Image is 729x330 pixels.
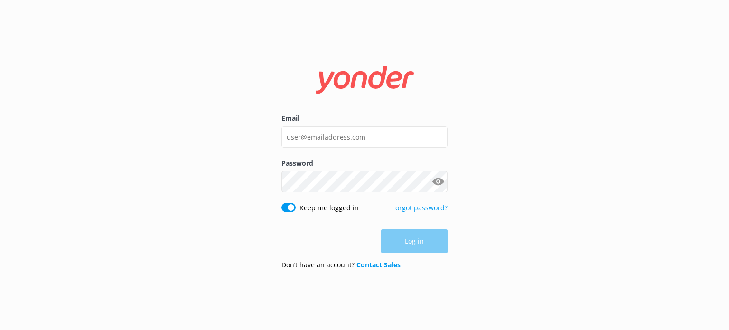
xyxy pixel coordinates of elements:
[429,172,448,191] button: Show password
[392,203,448,212] a: Forgot password?
[281,158,448,169] label: Password
[281,260,401,270] p: Don’t have an account?
[356,260,401,269] a: Contact Sales
[281,126,448,148] input: user@emailaddress.com
[281,113,448,123] label: Email
[299,203,359,213] label: Keep me logged in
